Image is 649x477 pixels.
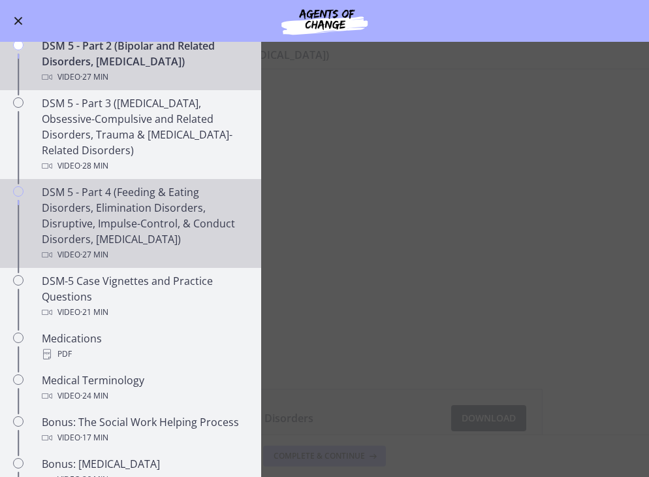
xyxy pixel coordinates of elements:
div: Video [42,430,245,446]
span: · 28 min [80,158,108,174]
span: · 17 min [80,430,108,446]
div: Video [42,247,245,263]
img: Agents of Change [246,5,403,37]
div: Video [42,69,245,85]
div: Video [42,388,245,404]
div: Video [42,304,245,320]
span: · 27 min [80,247,108,263]
span: · 27 min [80,69,108,85]
div: Video [42,158,245,174]
div: PDF [42,346,245,362]
div: DSM 5 - Part 2 (Bipolar and Related Disorders, [MEDICAL_DATA]) [42,38,245,85]
span: · 24 min [80,388,108,404]
div: Bonus: The Social Work Helping Process [42,414,245,446]
div: DSM 5 - Part 3 ([MEDICAL_DATA], Obsessive-Compulsive and Related Disorders, Trauma & [MEDICAL_DAT... [42,95,245,174]
div: Medications [42,331,245,362]
div: DSM 5 - Part 4 (Feeding & Eating Disorders, Elimination Disorders, Disruptive, Impulse-Control, &... [42,184,245,263]
span: · 21 min [80,304,108,320]
div: Medical Terminology [42,372,245,404]
button: Enable menu [10,13,26,29]
div: DSM-5 Case Vignettes and Practice Questions [42,273,245,320]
